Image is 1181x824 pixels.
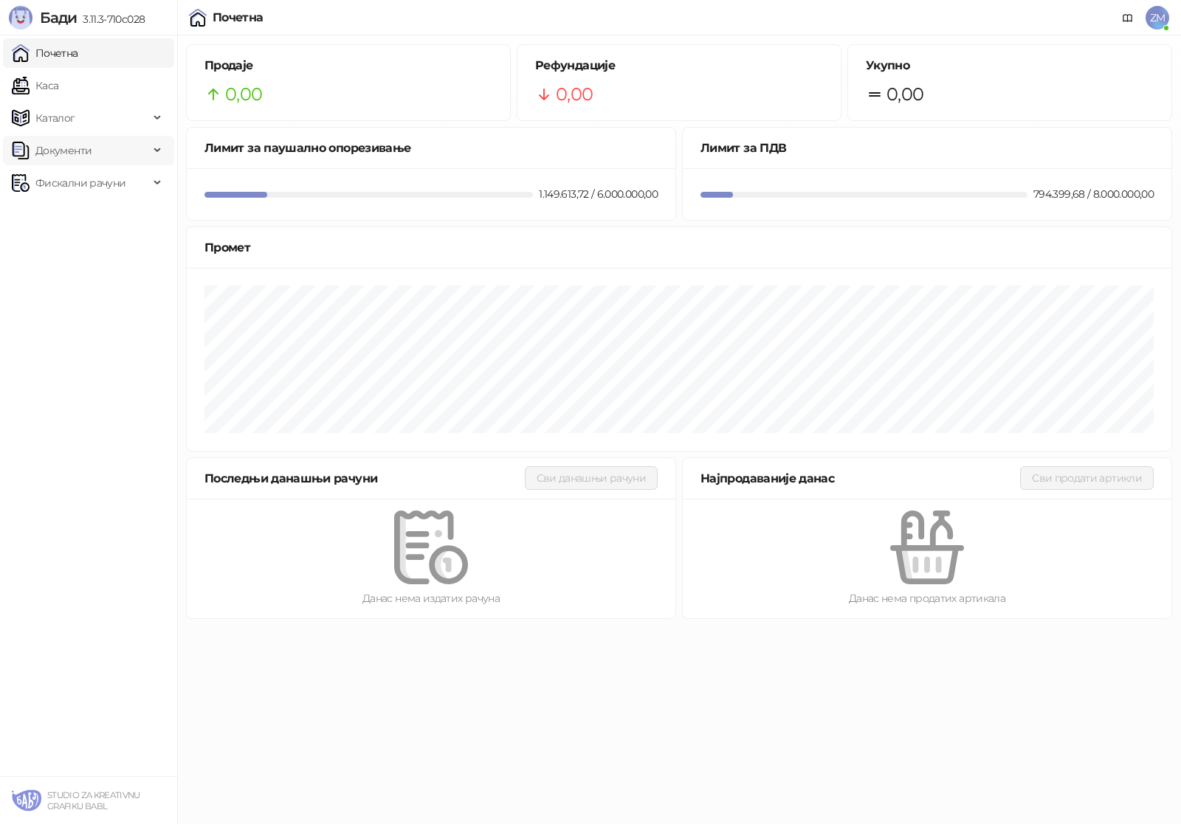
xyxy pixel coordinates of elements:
[210,590,652,606] div: Данас нема издатих рачуна
[556,80,593,108] span: 0,00
[204,139,658,157] div: Лимит за паушално опорезивање
[525,466,658,490] button: Сви данашњи рачуни
[225,80,262,108] span: 0,00
[204,238,1154,257] div: Промет
[213,12,264,24] div: Почетна
[204,469,525,488] div: Последњи данашњи рачуни
[1020,466,1154,490] button: Сви продати артикли
[9,6,32,30] img: Logo
[1030,186,1157,202] div: 794.399,68 / 8.000.000,00
[1116,6,1140,30] a: Документација
[35,168,125,198] span: Фискални рачуни
[47,790,140,811] small: STUDIO ZA KREATIVNU GRAFIKU BABL
[886,80,923,108] span: 0,00
[12,71,58,100] a: Каса
[35,103,75,133] span: Каталог
[706,590,1148,606] div: Данас нема продатих артикала
[866,57,1154,75] h5: Укупно
[535,57,823,75] h5: Рефундације
[35,136,92,165] span: Документи
[40,9,77,27] span: Бади
[700,469,1020,488] div: Најпродаваније данас
[700,139,1154,157] div: Лимит за ПДВ
[536,186,661,202] div: 1.149.613,72 / 6.000.000,00
[1146,6,1169,30] span: ZM
[12,786,41,815] img: 64x64-companyLogo-4d0a4515-02ce-43d0-8af4-3da660a44a69.png
[204,57,492,75] h5: Продаје
[12,38,78,68] a: Почетна
[77,13,145,26] span: 3.11.3-710c028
